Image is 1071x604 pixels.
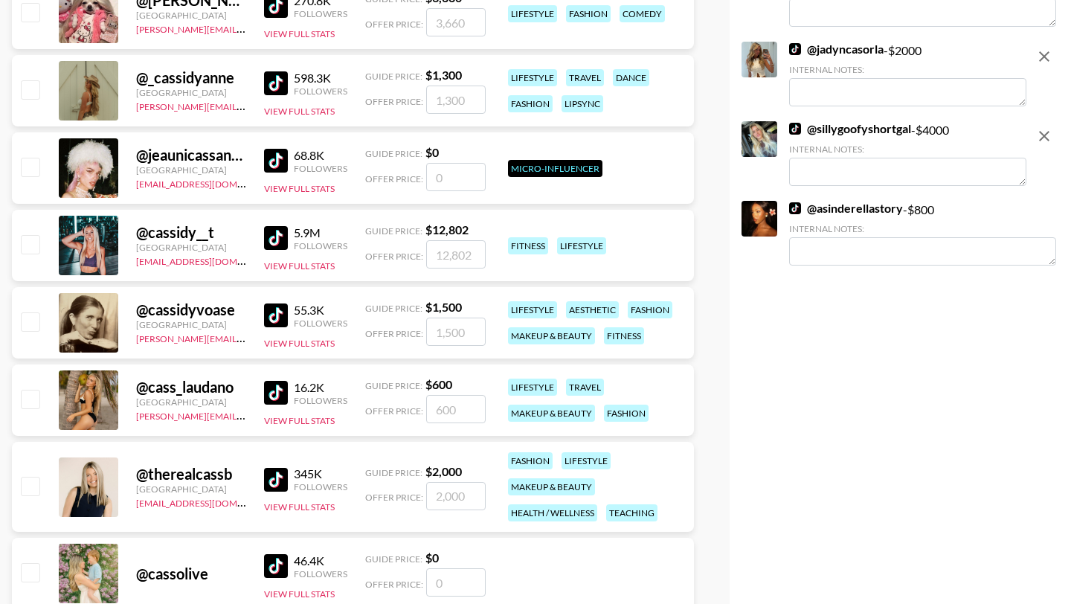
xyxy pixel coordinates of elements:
button: View Full Stats [264,588,335,600]
div: @ cassidy__t [136,223,246,242]
a: [PERSON_NAME][EMAIL_ADDRESS][DOMAIN_NAME] [136,21,356,35]
div: lifestyle [508,69,557,86]
button: View Full Stats [264,106,335,117]
div: - $ 2000 [789,42,1026,106]
button: View Full Stats [264,260,335,272]
div: [GEOGRAPHIC_DATA] [136,164,246,176]
button: View Full Stats [264,501,335,513]
img: TikTok [789,123,801,135]
input: 12,802 [426,240,486,269]
div: makeup & beauty [508,405,595,422]
span: Offer Price: [365,492,423,503]
input: 600 [426,395,486,423]
span: Guide Price: [365,553,422,565]
div: [GEOGRAPHIC_DATA] [136,87,246,98]
div: Followers [294,481,347,492]
a: @jadyncasorla [789,42,884,57]
div: fashion [566,5,611,22]
div: Micro-Influencer [508,160,602,177]
div: @ cassolive [136,565,246,583]
div: aesthetic [566,301,619,318]
button: remove [1029,121,1059,151]
div: [GEOGRAPHIC_DATA] [136,242,246,253]
div: dance [613,69,649,86]
div: lipsync [562,95,603,112]
strong: $ 12,802 [425,222,469,237]
div: [GEOGRAPHIC_DATA] [136,10,246,21]
strong: $ 1,500 [425,300,462,314]
a: [PERSON_NAME][EMAIL_ADDRESS][DOMAIN_NAME] [136,408,356,422]
div: @ cassidyvoase [136,301,246,319]
div: Followers [294,8,347,19]
span: Guide Price: [365,225,422,237]
div: Followers [294,318,347,329]
span: Offer Price: [365,579,423,590]
div: lifestyle [562,452,611,469]
img: TikTok [264,303,288,327]
input: 0 [426,568,486,597]
button: View Full Stats [264,338,335,349]
div: fashion [604,405,649,422]
div: 598.3K [294,71,347,86]
div: travel [566,379,604,396]
input: 1,300 [426,86,486,114]
span: Offer Price: [365,251,423,262]
div: makeup & beauty [508,327,595,344]
div: comedy [620,5,665,22]
input: 1,500 [426,318,486,346]
button: View Full Stats [264,28,335,39]
div: fashion [508,452,553,469]
input: 0 [426,163,486,191]
a: [EMAIL_ADDRESS][DOMAIN_NAME] [136,253,286,267]
div: travel [566,69,604,86]
div: lifestyle [508,379,557,396]
div: @ _cassidyanne [136,68,246,87]
div: Followers [294,568,347,579]
div: fashion [628,301,672,318]
span: Guide Price: [365,71,422,82]
a: [PERSON_NAME][EMAIL_ADDRESS][PERSON_NAME][DOMAIN_NAME] [136,98,427,112]
span: Offer Price: [365,173,423,184]
div: [GEOGRAPHIC_DATA] [136,396,246,408]
button: View Full Stats [264,415,335,426]
div: Followers [294,86,347,97]
span: Guide Price: [365,148,422,159]
div: 68.8K [294,148,347,163]
div: lifestyle [508,5,557,22]
span: Guide Price: [365,380,422,391]
span: Offer Price: [365,19,423,30]
div: 16.2K [294,380,347,395]
div: Followers [294,163,347,174]
div: teaching [606,504,657,521]
img: TikTok [264,554,288,578]
span: Offer Price: [365,328,423,339]
a: [PERSON_NAME][EMAIL_ADDRESS][PERSON_NAME][DOMAIN_NAME] [136,330,427,344]
div: 345K [294,466,347,481]
div: health / wellness [508,504,597,521]
div: lifestyle [557,237,606,254]
img: TikTok [264,381,288,405]
div: Followers [294,240,347,251]
div: [GEOGRAPHIC_DATA] [136,319,246,330]
strong: $ 600 [425,377,452,391]
div: Internal Notes: [789,223,1056,234]
input: 3,660 [426,8,486,36]
img: TikTok [264,149,288,173]
strong: $ 2,000 [425,464,462,478]
div: makeup & beauty [508,478,595,495]
img: TikTok [264,468,288,492]
div: 46.4K [294,553,347,568]
span: Guide Price: [365,303,422,314]
button: remove [1029,42,1059,71]
img: TikTok [789,202,801,214]
div: 5.9M [294,225,347,240]
div: fitness [604,327,644,344]
div: Followers [294,395,347,406]
div: lifestyle [508,301,557,318]
img: TikTok [264,71,288,95]
div: @ cass_laudano [136,378,246,396]
a: @sillygoofyshortgal [789,121,911,136]
a: @asinderellastory [789,201,903,216]
strong: $ 0 [425,145,439,159]
span: Guide Price: [365,467,422,478]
